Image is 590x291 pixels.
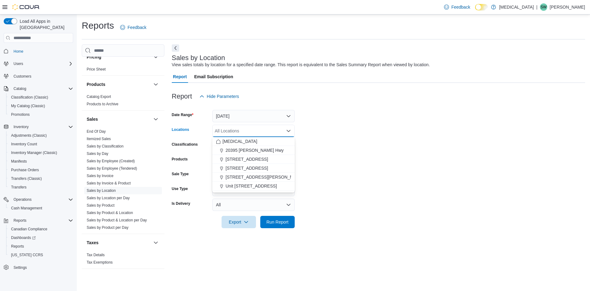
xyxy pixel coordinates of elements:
span: Promotions [9,111,73,118]
a: My Catalog (Classic) [9,102,48,110]
button: Reports [6,242,76,251]
span: Home [14,49,23,54]
a: Sales by Invoice & Product [87,181,131,185]
button: Canadian Compliance [6,225,76,233]
button: Inventory [1,123,76,131]
a: Sales by Day [87,152,108,156]
button: Promotions [6,110,76,119]
button: 20395 [PERSON_NAME] Hwy [212,146,295,155]
span: Cash Management [11,206,42,211]
span: Sales by Classification [87,144,124,149]
span: Load All Apps in [GEOGRAPHIC_DATA] [17,18,73,30]
span: Dark Mode [475,10,475,11]
a: Sales by Invoice [87,174,113,178]
span: Canadian Compliance [9,225,73,233]
span: Operations [11,196,73,203]
button: Inventory Manager (Classic) [6,148,76,157]
div: Sales [82,128,164,234]
span: [MEDICAL_DATA] [222,138,257,144]
button: Catalog [1,84,76,93]
a: Sales by Product per Day [87,225,128,230]
label: Sale Type [172,172,189,176]
span: Cash Management [9,204,73,212]
p: [MEDICAL_DATA] [499,3,534,11]
a: Tax Exemptions [87,260,113,265]
h3: Pricing [87,54,101,60]
span: Inventory Manager (Classic) [9,149,73,156]
button: Cash Management [6,204,76,212]
a: Sales by Employee (Created) [87,159,135,163]
span: Customers [11,72,73,80]
button: [STREET_ADDRESS][PERSON_NAME] [212,173,295,182]
span: Operations [14,197,32,202]
span: Catalog [14,86,26,91]
span: Adjustments (Classic) [11,133,47,138]
span: Sales by Product & Location per Day [87,218,147,223]
span: Email Subscription [194,71,233,83]
button: Purchase Orders [6,166,76,174]
button: Customers [1,72,76,81]
label: Classifications [172,142,198,147]
span: Transfers (Classic) [9,175,73,182]
button: Manifests [6,157,76,166]
div: Sonny Wong [540,3,547,11]
h3: Products [87,81,105,87]
a: Sales by Product & Location [87,211,133,215]
button: Export [222,216,256,228]
span: Users [11,60,73,67]
span: Sales by Employee (Tendered) [87,166,137,171]
button: Inventory Count [6,140,76,148]
button: Users [11,60,26,67]
span: Inventory Count [11,142,37,147]
span: Manifests [11,159,27,164]
a: Transfers (Classic) [9,175,44,182]
a: End Of Day [87,129,106,134]
button: Operations [11,196,34,203]
span: Reports [14,218,26,223]
button: [STREET_ADDRESS] [212,164,295,173]
span: Dashboards [11,235,36,240]
span: Adjustments (Classic) [9,132,73,139]
button: Reports [1,216,76,225]
span: Feedback [451,4,470,10]
span: 20395 [PERSON_NAME] Hwy [226,147,284,153]
button: Products [152,81,159,88]
button: Products [87,81,151,87]
a: Canadian Compliance [9,225,50,233]
span: Settings [11,264,73,271]
button: All [212,199,295,211]
span: Feedback [128,24,146,30]
button: [MEDICAL_DATA] [212,137,295,146]
span: Run Report [266,219,289,225]
h1: Reports [82,19,114,32]
span: Price Sheet [87,67,106,72]
button: Reports [11,217,29,224]
span: [STREET_ADDRESS] [226,165,268,171]
button: Hide Parameters [197,90,242,103]
span: Inventory [14,124,29,129]
a: Dashboards [9,234,38,241]
a: Transfers [9,184,29,191]
span: Products to Archive [87,102,118,107]
a: Sales by Location [87,188,116,193]
button: [STREET_ADDRESS] [212,155,295,164]
a: Sales by Product [87,203,115,208]
a: Promotions [9,111,32,118]
button: Transfers (Classic) [6,174,76,183]
span: Itemized Sales [87,136,111,141]
span: [STREET_ADDRESS] [226,156,268,162]
button: Home [1,46,76,55]
div: Choose from the following options [212,137,295,191]
button: Transfers [6,183,76,192]
a: Manifests [9,158,29,165]
a: Feedback [442,1,473,13]
label: Use Type [172,186,188,191]
span: Inventory Count [9,140,73,148]
span: [US_STATE] CCRS [11,253,43,257]
span: Hide Parameters [207,93,239,99]
span: Users [14,61,23,66]
a: Tax Details [87,253,105,257]
a: Purchase Orders [9,166,41,174]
